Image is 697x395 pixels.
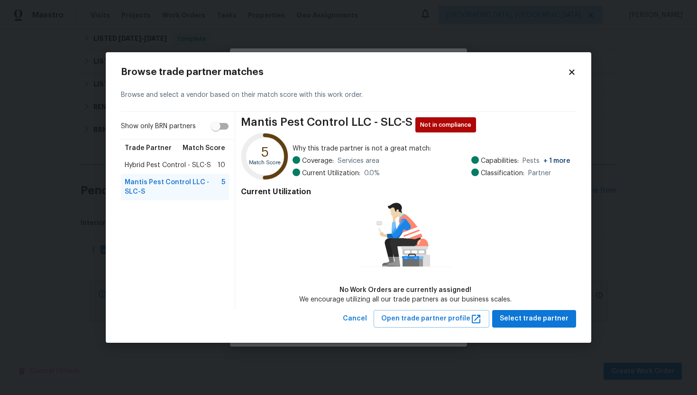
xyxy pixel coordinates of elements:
span: Current Utilization: [302,169,360,178]
span: Not in compliance [420,120,475,130]
span: Mantis Pest Control LLC - SLC-S [241,117,413,132]
span: Capabilities: [481,156,519,166]
div: No Work Orders are currently assigned! [299,285,512,295]
span: Classification: [481,169,524,178]
text: Match Score [249,160,281,166]
text: 5 [261,146,269,159]
span: Open trade partner profile [381,313,482,325]
div: Browse and select a vendor based on their match score with this work order. [121,79,576,112]
span: Match Score [183,143,225,153]
span: Services area [338,156,379,166]
span: Coverage: [302,156,334,166]
span: Select trade partner [500,313,569,325]
button: Open trade partner profile [374,310,489,328]
span: Pests [523,156,570,166]
span: Trade Partner [125,143,172,153]
span: 0.0 % [364,169,380,178]
span: Hybrid Pest Control - SLC-S [125,160,211,170]
span: Show only BRN partners [121,122,196,132]
h4: Current Utilization [241,187,570,197]
span: 5 [221,178,225,197]
span: Why this trade partner is not a great match: [293,144,570,153]
button: Select trade partner [492,310,576,328]
div: We encourage utilizing all our trade partners as our business scales. [299,295,512,304]
span: + 1 more [543,158,570,164]
h2: Browse trade partner matches [121,67,568,77]
span: 10 [218,160,225,170]
button: Cancel [339,310,371,328]
span: Mantis Pest Control LLC - SLC-S [125,178,221,197]
span: Cancel [343,313,367,325]
span: Partner [528,169,551,178]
